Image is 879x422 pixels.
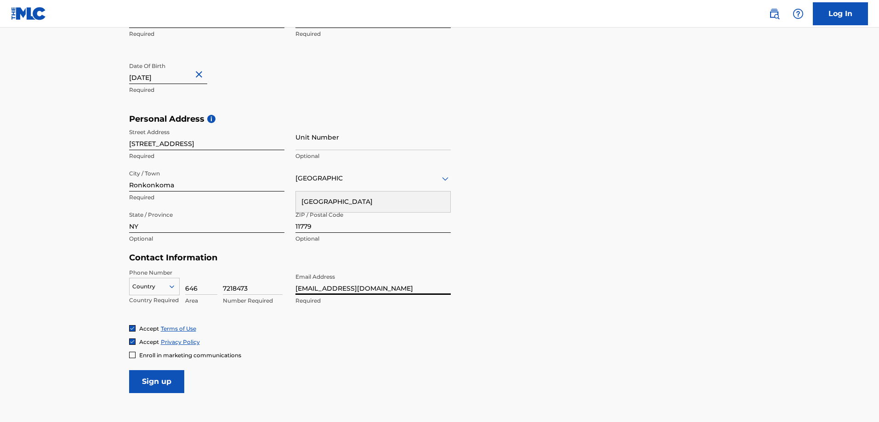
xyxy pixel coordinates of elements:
p: Required [129,152,284,160]
span: Accept [139,325,159,332]
span: Accept [139,338,159,345]
span: Enroll in marketing communications [139,352,241,359]
p: Required [129,86,284,94]
p: Number Required [223,297,283,305]
p: Required [295,297,451,305]
img: checkbox [130,339,135,344]
div: [GEOGRAPHIC_DATA] [296,191,450,212]
a: Privacy Policy [161,338,200,345]
p: Required [129,30,284,38]
span: i [207,115,215,123]
p: Optional [129,235,284,243]
p: Required [295,30,451,38]
a: Public Search [765,5,783,23]
img: help [793,8,804,19]
img: MLC Logo [11,7,46,20]
img: search [769,8,780,19]
input: Sign up [129,370,184,393]
a: Log In [813,2,868,25]
img: checkbox [130,326,135,331]
h5: Contact Information [129,253,451,263]
div: Help [789,5,807,23]
p: Optional [295,235,451,243]
p: Required [129,193,284,202]
p: Area [185,297,217,305]
h5: Personal Address [129,114,750,124]
p: Country Required [129,296,180,304]
p: Optional [295,152,451,160]
button: Close [193,61,207,89]
a: Terms of Use [161,325,196,332]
